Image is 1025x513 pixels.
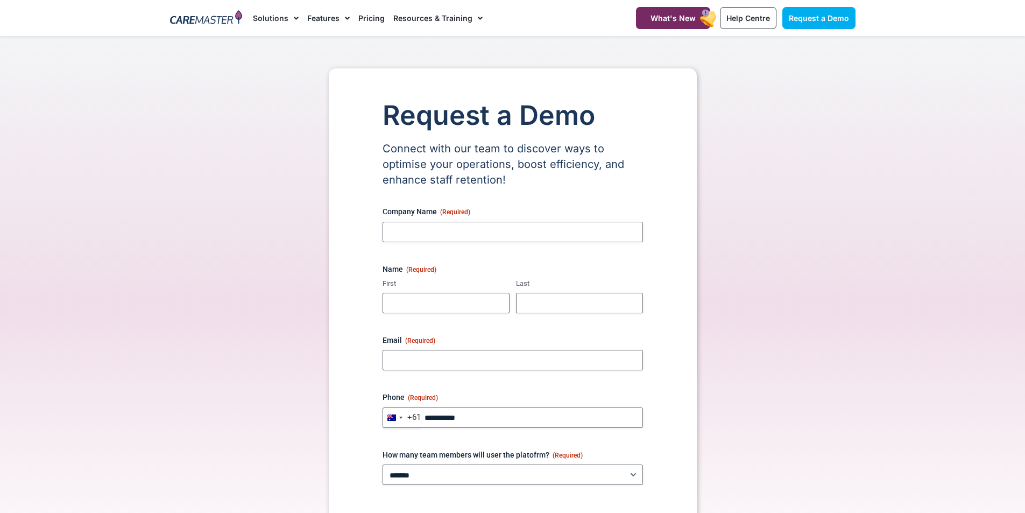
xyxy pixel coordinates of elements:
span: (Required) [405,337,435,345]
h1: Request a Demo [383,101,643,130]
a: What's New [636,7,710,29]
span: (Required) [406,266,436,273]
div: +61 [407,413,421,421]
span: What's New [651,13,696,23]
span: (Required) [408,394,438,402]
label: Phone [383,392,643,403]
label: Email [383,335,643,346]
span: Help Centre [726,13,770,23]
a: Help Centre [720,7,776,29]
span: (Required) [440,208,470,216]
label: Company Name [383,206,643,217]
a: Request a Demo [782,7,856,29]
label: How many team members will user the platofrm? [383,449,643,460]
p: Connect with our team to discover ways to optimise your operations, boost efficiency, and enhance... [383,141,643,188]
label: First [383,279,510,289]
span: Request a Demo [789,13,849,23]
span: (Required) [553,452,583,459]
button: Selected country [383,407,421,428]
legend: Name [383,264,436,275]
label: Last [516,279,643,289]
img: CareMaster Logo [170,10,243,26]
